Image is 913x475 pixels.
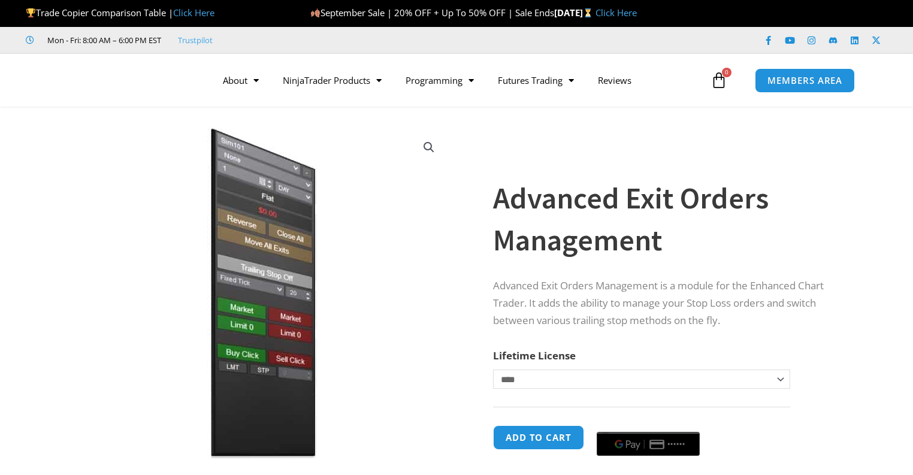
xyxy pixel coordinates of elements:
a: Clear options [493,395,512,403]
label: Lifetime License [493,349,576,362]
a: MEMBERS AREA [755,68,855,93]
span: MEMBERS AREA [767,76,842,85]
a: Click Here [595,7,637,19]
span: Trade Copier Comparison Table | [26,7,214,19]
h1: Advanced Exit Orders Management [493,177,843,261]
a: NinjaTrader Products [271,66,394,94]
span: 0 [722,68,731,77]
iframe: Secure payment input frame [594,423,702,425]
a: About [211,66,271,94]
img: ⏳ [584,8,592,17]
span: September Sale | 20% OFF + Up To 50% OFF | Sale Ends [310,7,554,19]
span: Mon - Fri: 8:00 AM – 6:00 PM EST [44,33,161,47]
a: Trustpilot [178,33,213,47]
img: AdvancedStopLossMgmt [64,128,449,459]
button: Buy with GPay [597,432,700,456]
text: •••••• [667,440,685,449]
a: Programming [394,66,486,94]
img: 🏆 [26,8,35,17]
a: Reviews [586,66,643,94]
a: 0 [693,63,745,98]
a: Futures Trading [486,66,586,94]
img: 🍂 [311,8,320,17]
nav: Menu [211,66,708,94]
strong: [DATE] [554,7,595,19]
button: Add to cart [493,425,584,450]
a: Click Here [173,7,214,19]
img: LogoAI | Affordable Indicators – NinjaTrader [45,59,174,102]
a: View full-screen image gallery [418,137,440,158]
p: Advanced Exit Orders Management is a module for the Enhanced Chart Trader. It adds the ability to... [493,277,843,329]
